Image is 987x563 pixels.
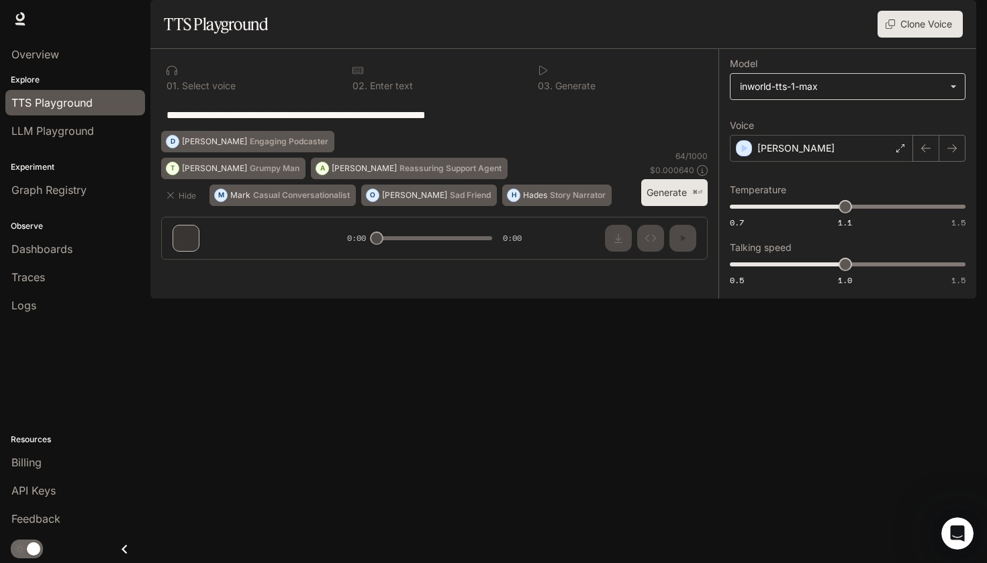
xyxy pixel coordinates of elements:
[161,185,204,206] button: Hide
[209,185,356,206] button: MMarkCasual Conversationalist
[951,274,966,286] span: 1.5
[450,191,491,199] p: Sad Friend
[367,185,379,206] div: O
[253,191,350,199] p: Casual Conversationalist
[730,185,786,195] p: Temperature
[182,138,247,146] p: [PERSON_NAME]
[553,81,596,91] p: Generate
[352,81,367,91] p: 0 2 .
[161,158,305,179] button: T[PERSON_NAME]Grumpy Man
[382,191,447,199] p: [PERSON_NAME]
[250,138,328,146] p: Engaging Podcaster
[730,59,757,68] p: Model
[641,179,708,207] button: Generate⌘⏎
[838,274,852,286] span: 1.0
[502,185,612,206] button: HHadesStory Narrator
[550,191,606,199] p: Story Narrator
[508,185,520,206] div: H
[730,121,754,130] p: Voice
[731,74,965,99] div: inworld-tts-1-max
[675,150,708,162] p: 64 / 1000
[740,80,943,93] div: inworld-tts-1-max
[730,274,744,286] span: 0.5
[730,217,744,228] span: 0.7
[523,191,547,199] p: Hades
[332,164,397,172] p: [PERSON_NAME]
[838,217,852,228] span: 1.1
[538,81,553,91] p: 0 3 .
[182,164,247,172] p: [PERSON_NAME]
[757,142,835,155] p: [PERSON_NAME]
[361,185,497,206] button: O[PERSON_NAME]Sad Friend
[692,189,702,197] p: ⌘⏎
[730,243,792,252] p: Talking speed
[215,185,227,206] div: M
[250,164,299,172] p: Grumpy Man
[179,81,236,91] p: Select voice
[399,164,502,172] p: Reassuring Support Agent
[311,158,508,179] button: A[PERSON_NAME]Reassuring Support Agent
[367,81,413,91] p: Enter text
[230,191,250,199] p: Mark
[878,11,963,38] button: Clone Voice
[951,217,966,228] span: 1.5
[941,517,974,550] iframe: Intercom live chat
[167,158,179,179] div: T
[167,81,179,91] p: 0 1 .
[161,131,334,152] button: D[PERSON_NAME]Engaging Podcaster
[316,158,328,179] div: A
[164,11,268,38] h1: TTS Playground
[167,131,179,152] div: D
